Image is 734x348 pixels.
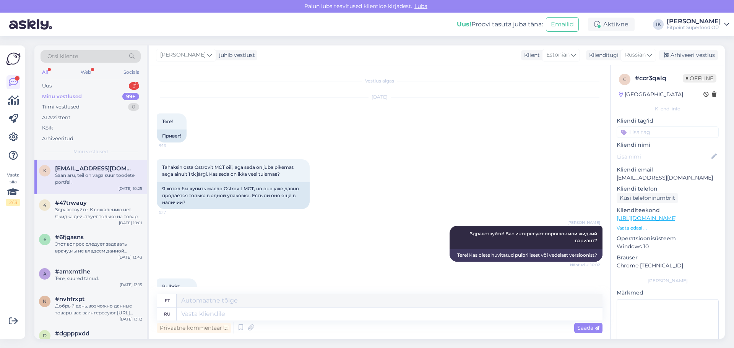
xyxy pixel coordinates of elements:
[617,243,719,251] p: Windows 10
[617,206,719,214] p: Klienditeekond
[216,51,255,59] div: juhib vestlust
[667,24,721,31] div: Fitpoint Superfood OÜ
[55,199,87,206] span: #47trwauy
[162,164,295,177] span: Tahaksin osta Ostrovit MCT oili, aga seda on juba pikemat aega ainult 1 tk järgi. Kas seda on ikk...
[617,277,719,284] div: [PERSON_NAME]
[570,262,600,268] span: Nähtud ✓ 10:02
[159,143,188,149] span: 9:16
[617,105,719,112] div: Kliendi info
[55,165,135,172] span: katria.saul@gmail.com
[617,152,710,161] input: Lisa nimi
[122,93,139,100] div: 99+
[120,316,142,322] div: [DATE] 13:12
[617,141,719,149] p: Kliendi nimi
[617,289,719,297] p: Märkmed
[617,262,719,270] p: Chrome [TECHNICAL_ID]
[55,337,142,344] div: радычто смогли помочь
[617,117,719,125] p: Kliendi tag'id
[667,18,729,31] a: [PERSON_NAME]Fitpoint Superfood OÜ
[55,241,142,254] div: Этот вопрос следует задавать врачу,мы не владеем данной информацией
[42,82,52,90] div: Uus
[157,129,187,142] div: Привет!
[43,333,47,338] span: d
[617,193,678,203] div: Küsi telefoninumbrit
[617,215,677,222] a: [URL][DOMAIN_NAME]
[567,220,600,225] span: [PERSON_NAME]
[617,185,719,193] p: Kliendi telefon
[55,234,84,241] span: #6fjgasns
[659,50,718,60] div: Arhiveeri vestlus
[42,114,70,121] div: AI Assistent
[457,20,543,29] div: Proovi tasuta juba täna:
[55,330,89,337] span: #dgpppxdd
[119,220,142,226] div: [DATE] 10:01
[44,236,46,242] span: 6
[159,209,188,215] span: 9:17
[586,51,619,59] div: Klienditugi
[617,254,719,262] p: Brauser
[617,126,719,138] input: Lisa tag
[160,51,206,59] span: [PERSON_NAME]
[588,18,635,31] div: Aktiivne
[55,296,84,303] span: #nvhfrxpt
[55,206,142,220] div: Здравствуйте! К сожалению нет. Скидка действует только на товары по полной цене.
[47,52,78,60] span: Otsi kliente
[162,118,173,124] span: Tere!
[55,172,142,186] div: Saan aru, teil on väga suur toodete portfell.
[42,103,80,111] div: Tiimi vestlused
[6,52,21,66] img: Askly Logo
[412,3,430,10] span: Luba
[450,249,602,262] div: Tere! Kas olete huvitatud pulbrilisest või vedelast versioonist?
[157,323,231,333] div: Privaatne kommentaar
[42,135,73,142] div: Arhiveeritud
[122,67,141,77] div: Socials
[43,202,46,208] span: 4
[635,74,683,83] div: # ccr3qalq
[43,271,47,277] span: a
[617,235,719,243] p: Operatsioonisüsteem
[119,186,142,191] div: [DATE] 10:25
[546,17,579,32] button: Emailid
[165,294,170,307] div: et
[157,78,602,84] div: Vestlus algas
[577,324,599,331] span: Saada
[6,172,20,206] div: Vaata siia
[162,283,180,289] span: Pulbrist
[164,308,171,320] div: ru
[129,82,139,90] div: 3
[42,124,53,132] div: Kõik
[623,76,627,82] span: c
[470,231,598,243] span: Здравствуйте! Вас интересует порошок или жидкий вариант?
[157,94,602,100] div: [DATE]
[625,51,646,59] span: Russian
[157,182,310,209] div: Я хотел бы купить масло Ostrovit MCT, но оно уже давно продаётся только в одной упаковке. Есть ли...
[128,103,139,111] div: 0
[120,282,142,288] div: [DATE] 13:15
[546,51,570,59] span: Estonian
[42,93,82,100] div: Minu vestlused
[6,199,20,206] div: 2 / 3
[55,275,142,282] div: Tere, suured tänud.
[617,174,719,182] p: [EMAIL_ADDRESS][DOMAIN_NAME]
[521,51,540,59] div: Klient
[683,74,716,83] span: Offline
[617,166,719,174] p: Kliendi email
[79,67,93,77] div: Web
[667,18,721,24] div: [PERSON_NAME]
[55,268,90,275] span: #amxmt1he
[55,303,142,316] div: Добрый день,возможно данные товары вас заинтересуют [URL][DOMAIN_NAME]
[43,298,47,304] span: n
[119,254,142,260] div: [DATE] 13:43
[43,168,47,173] span: k
[617,225,719,231] p: Vaata edasi ...
[619,91,683,99] div: [GEOGRAPHIC_DATA]
[653,19,664,30] div: IK
[457,21,471,28] b: Uus!
[41,67,49,77] div: All
[73,148,108,155] span: Minu vestlused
